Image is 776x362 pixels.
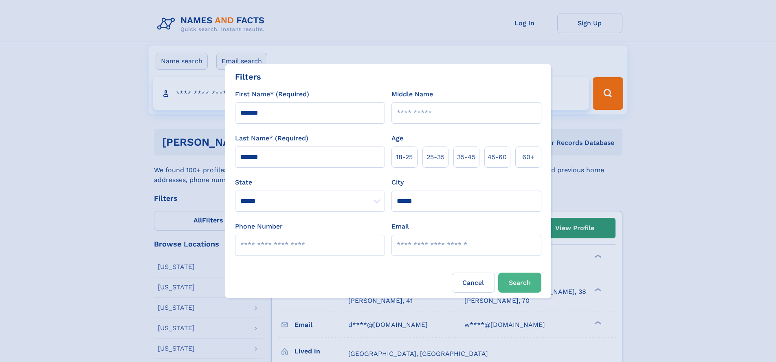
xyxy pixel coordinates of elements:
[488,152,507,162] span: 45‑60
[235,222,283,231] label: Phone Number
[235,89,309,99] label: First Name* (Required)
[426,152,444,162] span: 25‑35
[391,133,403,143] label: Age
[391,222,409,231] label: Email
[452,273,495,293] label: Cancel
[235,178,385,187] label: State
[391,178,404,187] label: City
[522,152,534,162] span: 60+
[235,133,308,143] label: Last Name* (Required)
[235,71,261,83] div: Filters
[391,89,433,99] label: Middle Name
[498,273,541,293] button: Search
[396,152,413,162] span: 18‑25
[457,152,475,162] span: 35‑45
